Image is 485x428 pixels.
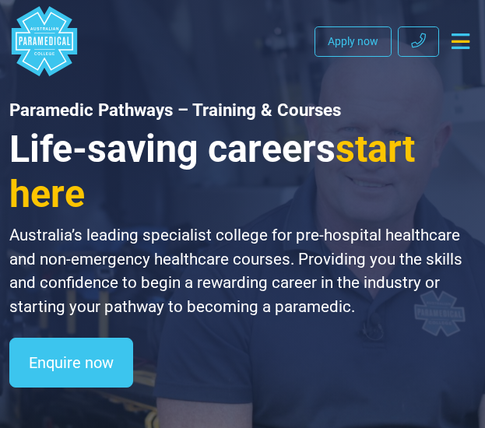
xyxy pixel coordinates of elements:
a: Apply now [315,26,392,57]
span: start here [9,127,415,216]
button: Toggle navigation [445,27,476,55]
h1: Paramedic Pathways – Training & Courses [9,100,476,121]
h3: Life-saving careers [9,127,476,217]
a: Australian Paramedical College [9,6,79,76]
p: Australia’s leading specialist college for pre-hospital healthcare and non-emergency healthcare c... [9,223,476,319]
a: Enquire now [9,338,133,388]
